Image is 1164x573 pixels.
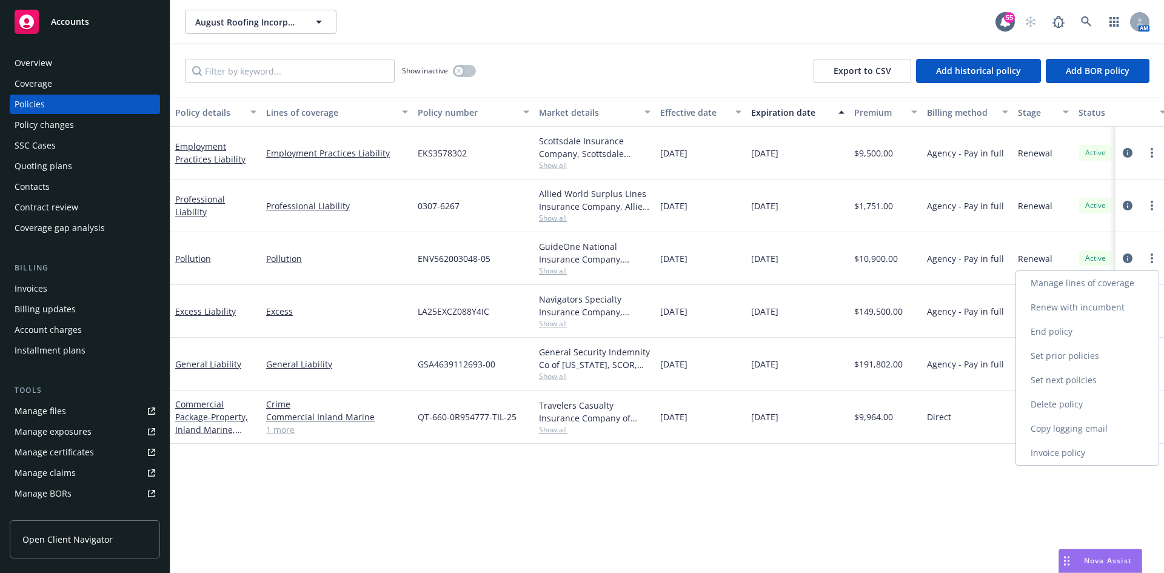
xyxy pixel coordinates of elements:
div: Lines of coverage [266,106,395,119]
a: Contract review [10,198,160,217]
a: Account charges [10,320,160,340]
a: Renew with incumbent [1016,295,1159,320]
a: Crime [266,398,408,410]
span: $1,751.00 [854,199,893,212]
button: Effective date [655,98,746,127]
button: Market details [534,98,655,127]
button: Export to CSV [814,59,911,83]
span: 0307-6267 [418,199,460,212]
div: Coverage gap analysis [15,218,105,238]
div: Contacts [15,177,50,196]
a: Quoting plans [10,156,160,176]
a: Summary of insurance [10,504,160,524]
div: 55 [1004,12,1015,23]
span: Export to CSV [834,65,891,76]
div: Overview [15,53,52,73]
div: Market details [539,106,637,119]
span: Show all [539,424,651,435]
div: Stage [1018,106,1055,119]
span: Show all [539,318,651,329]
span: $149,500.00 [854,305,903,318]
div: Billing method [927,106,995,119]
div: Billing updates [15,300,76,319]
span: Accounts [51,17,89,27]
div: Allied World Surplus Lines Insurance Company, Allied World Assurance Company (AWAC), CRC Group [539,187,651,213]
div: General Security Indemnity Co of [US_STATE], SCOR, Venture Programs, RT Specialty Insurance Servi... [539,346,651,371]
div: Effective date [660,106,728,119]
div: Expiration date [751,106,831,119]
span: [DATE] [660,410,687,423]
a: Manage BORs [10,484,160,503]
div: Installment plans [15,341,85,360]
div: Scottsdale Insurance Company, Scottsdale Insurance Company (Nationwide), CRC Group [539,135,651,160]
span: Active [1083,253,1108,264]
span: Renewal [1018,147,1052,159]
a: circleInformation [1120,146,1135,160]
a: Set next policies [1016,368,1159,392]
div: Status [1079,106,1152,119]
span: Show all [539,371,651,381]
span: [DATE] [751,147,778,159]
a: Coverage gap analysis [10,218,160,238]
span: Add BOR policy [1066,65,1129,76]
a: Professional Liability [266,199,408,212]
a: Policy changes [10,115,160,135]
a: Copy logging email [1016,417,1159,441]
a: Accounts [10,5,160,39]
span: Direct [927,410,951,423]
span: Agency - Pay in full [927,305,1004,318]
div: Invoices [15,279,47,298]
button: Expiration date [746,98,849,127]
div: Manage certificates [15,443,94,462]
a: Invoices [10,279,160,298]
div: Policy details [175,106,243,119]
a: Employment Practices Liability [175,141,246,165]
span: Active [1083,200,1108,211]
button: August Roofing Incorporated; [PERSON_NAME] Industrial Center 8, LLC [185,10,336,34]
div: Policy changes [15,115,74,135]
div: Tools [10,384,160,397]
span: Show all [539,160,651,170]
button: Add BOR policy [1046,59,1149,83]
a: End policy [1016,320,1159,344]
span: Show all [539,213,651,223]
button: Policy details [170,98,261,127]
a: Commercial Package [175,398,248,448]
a: Manage lines of coverage [1016,271,1159,295]
button: Lines of coverage [261,98,413,127]
span: [DATE] [751,305,778,318]
span: Active [1083,147,1108,158]
div: Contract review [15,198,78,217]
a: Employment Practices Liability [266,147,408,159]
span: Renewal [1018,199,1052,212]
div: Account charges [15,320,82,340]
button: Add historical policy [916,59,1041,83]
span: EKS3578302 [418,147,467,159]
a: more [1145,251,1159,266]
div: Manage claims [15,463,76,483]
button: Premium [849,98,922,127]
a: Start snowing [1018,10,1043,34]
a: Manage exposures [10,422,160,441]
span: [DATE] [751,199,778,212]
span: [DATE] [751,410,778,423]
a: Search [1074,10,1099,34]
span: Show all [539,266,651,276]
span: [DATE] [660,147,687,159]
span: QT-660-0R954777-TIL-25 [418,410,517,423]
a: Manage certificates [10,443,160,462]
button: Policy number [413,98,534,127]
span: Add historical policy [936,65,1021,76]
span: [DATE] [751,358,778,370]
a: Delete policy [1016,392,1159,417]
span: Nova Assist [1084,555,1132,566]
a: circleInformation [1120,251,1135,266]
span: $10,900.00 [854,252,898,265]
span: [DATE] [660,252,687,265]
span: $9,964.00 [854,410,893,423]
a: Policies [10,95,160,114]
div: GuideOne National Insurance Company, GuideOne Insurance, RT Specialty Insurance Services, LLC (RS... [539,240,651,266]
span: [DATE] [751,252,778,265]
a: Pollution [175,253,211,264]
a: circleInformation [1120,198,1135,213]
